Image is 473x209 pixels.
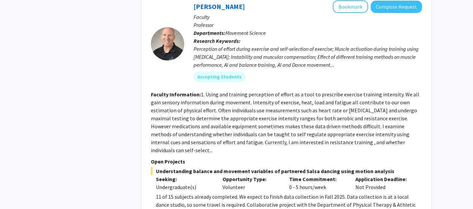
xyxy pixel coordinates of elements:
[194,45,422,69] div: Perception of effort during exercise and self-selection of exercise; Muscle activation during tra...
[218,175,284,191] div: Volunteer
[333,0,368,13] button: Add Steve Glass to Bookmarks
[350,175,417,191] div: Not Provided
[371,1,422,13] button: Compose Request to Steve Glass
[5,179,28,204] iframe: Chat
[289,175,346,183] p: Time Commitment:
[151,157,422,165] p: Open Projects
[284,175,351,191] div: 0 - 5 hours/week
[194,38,240,44] b: Research Keywords:
[194,2,245,11] a: [PERSON_NAME]
[223,175,279,183] p: Opportunity Type:
[194,71,245,82] mat-chip: Accepting Students
[151,167,422,175] span: Understanding balance and movement variables of partnered Salsa dancing using motion analysis
[156,183,213,191] div: Undergraduate(s)
[156,175,213,183] p: Seeking:
[194,30,226,36] b: Departments:
[151,91,419,154] fg-read-more: 1. Using and training perception of effort as a tool to prescribe exercise training intensity. We...
[194,13,422,21] p: Faculty
[355,175,412,183] p: Application Deadline:
[194,21,422,29] p: Professor
[151,91,201,98] b: Faculty Information:
[226,30,266,36] span: Movement Science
